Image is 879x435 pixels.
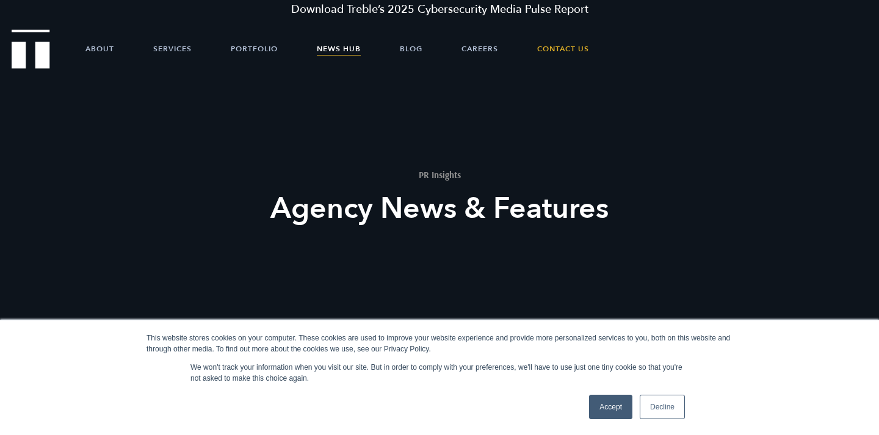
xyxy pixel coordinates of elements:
[153,31,192,67] a: Services
[85,31,114,67] a: About
[146,333,733,354] div: This website stores cookies on your computer. These cookies are used to improve your website expe...
[214,190,665,228] h2: Agency News & Features
[589,395,632,419] a: Accept
[231,31,278,67] a: Portfolio
[12,31,49,68] a: Treble Homepage
[12,29,50,68] img: Treble logo
[214,170,665,179] h1: PR Insights
[190,362,689,384] p: We won't track your information when you visit our site. But in order to comply with your prefere...
[537,31,589,67] a: Contact Us
[400,31,422,67] a: Blog
[461,31,498,67] a: Careers
[640,395,685,419] a: Decline
[317,31,361,67] a: News Hub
